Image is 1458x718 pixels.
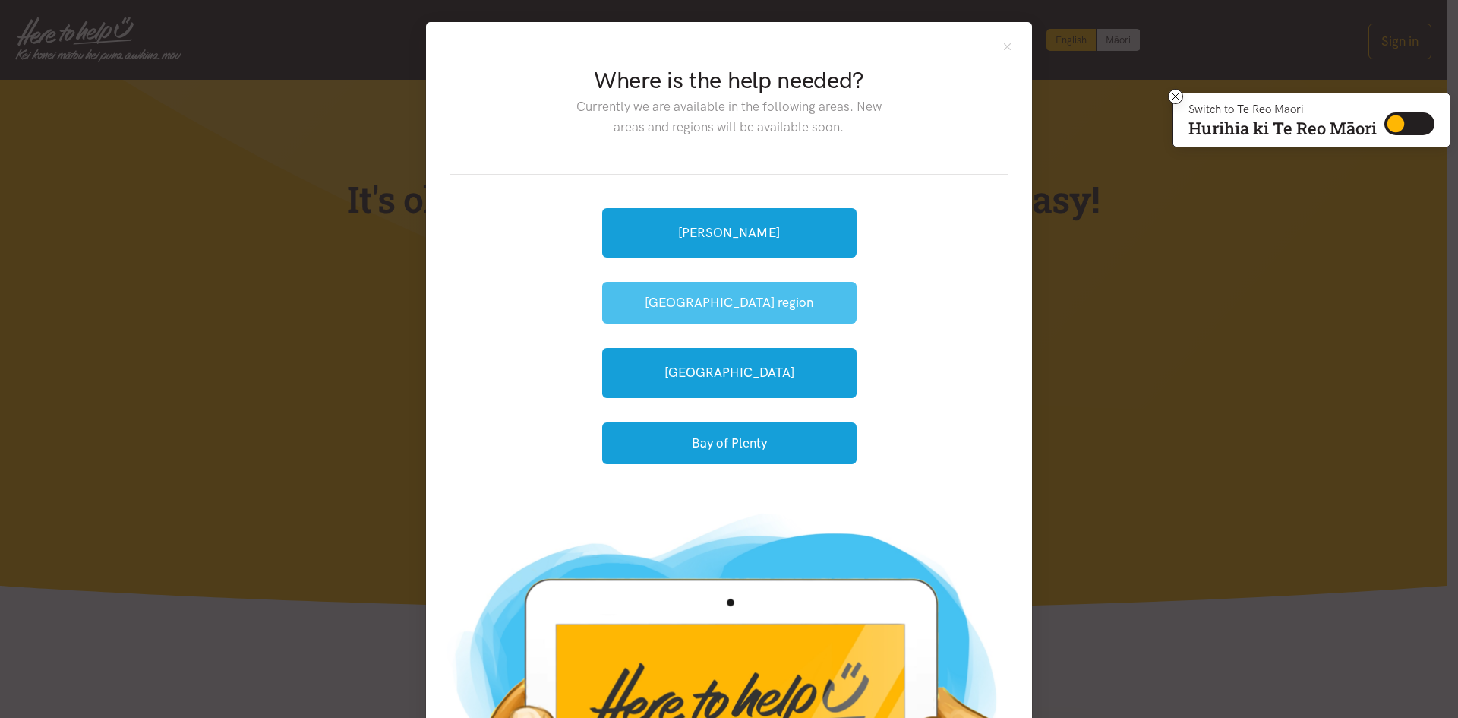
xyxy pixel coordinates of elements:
[602,208,857,258] a: [PERSON_NAME]
[602,348,857,397] a: [GEOGRAPHIC_DATA]
[564,65,893,96] h2: Where is the help needed?
[1188,122,1377,135] p: Hurihia ki Te Reo Māori
[602,282,857,324] button: [GEOGRAPHIC_DATA] region
[564,96,893,138] p: Currently we are available in the following areas. New areas and regions will be available soon.
[602,422,857,464] button: Bay of Plenty
[1188,105,1377,114] p: Switch to Te Reo Māori
[1001,40,1014,53] button: Close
